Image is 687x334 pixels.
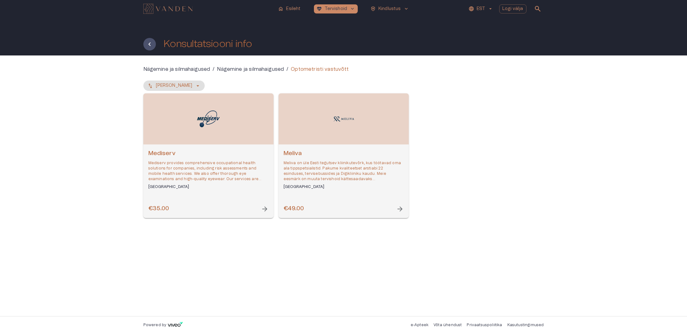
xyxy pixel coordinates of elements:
a: Open selected supplier available booking dates [279,93,409,218]
h6: €49.00 [284,205,304,213]
h6: €35.00 [148,205,169,213]
p: Logi välja [502,6,523,12]
span: keyboard_arrow_down [403,6,409,12]
p: Meliva on üle Eesti tegutsev kliinikutevõrk, kus töötavad oma ala tippspetsialistid. Pakume kvali... [284,160,404,182]
a: Kasutustingimused [507,323,544,327]
iframe: Help widget launcher [638,305,687,323]
img: Vanden logo [143,4,192,14]
button: open search modal [531,3,544,15]
p: Võta ühendust [433,322,462,328]
span: arrow_forward [261,205,269,213]
a: Nägemine ja silmahaigused [217,65,284,73]
a: Nägemine ja silmahaigused [143,65,210,73]
button: health_and_safetyKindlustuskeyboard_arrow_down [368,4,412,13]
span: ecg_heart [316,6,322,12]
button: Tagasi [143,38,156,50]
a: Open selected supplier available booking dates [143,93,274,218]
h6: Meliva [284,149,404,158]
p: / [213,65,214,73]
p: Esileht [286,6,300,12]
p: Kindlustus [378,6,401,12]
span: home [278,6,284,12]
a: e-Apteek [411,323,428,327]
p: Tervishoid [325,6,347,12]
button: ecg_heartTervishoidkeyboard_arrow_down [314,4,358,13]
img: Mediserv logo [196,110,221,127]
span: arrow_forward [396,205,404,213]
button: Logi välja [499,4,526,13]
p: EST [477,6,485,12]
h6: [GEOGRAPHIC_DATA] [284,184,404,190]
span: search [534,5,541,13]
button: homeEsileht [275,4,304,13]
a: Navigate to homepage [143,4,273,13]
span: health_and_safety [370,6,376,12]
p: [PERSON_NAME] [156,82,192,89]
h6: [GEOGRAPHIC_DATA] [148,184,269,190]
p: Mediserv provides comprehensive occupational health solutions for companies, including risk asses... [148,160,269,182]
button: [PERSON_NAME] [143,81,205,91]
img: Meliva logo [331,114,356,124]
p: / [286,65,288,73]
p: Optometristi vastuvõtt [291,65,349,73]
button: EST [468,4,494,13]
h1: Konsultatsiooni info [163,39,252,50]
a: Privaatsuspoliitika [467,323,502,327]
span: keyboard_arrow_down [350,6,355,12]
p: Powered by [143,322,167,328]
h6: Mediserv [148,149,269,158]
